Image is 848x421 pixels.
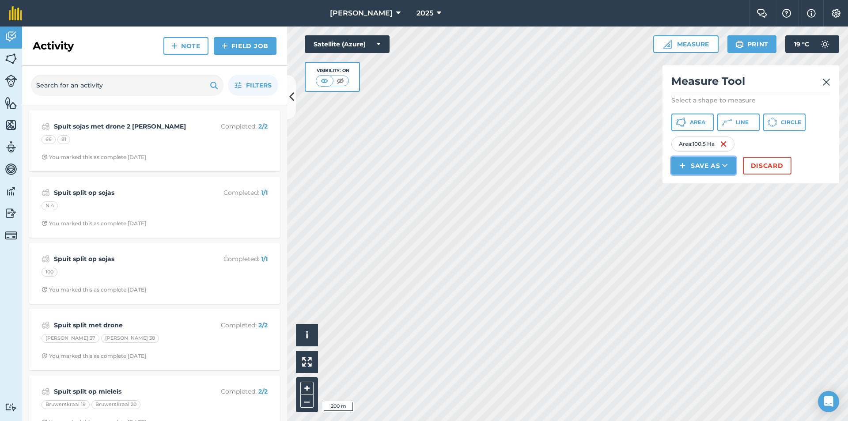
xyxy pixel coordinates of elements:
img: svg+xml;base64,PD94bWwgdmVyc2lvbj0iMS4wIiBlbmNvZGluZz0idXRmLTgiPz4KPCEtLSBHZW5lcmF0b3I6IEFkb2JlIE... [5,185,17,198]
strong: 2 / 2 [258,321,268,329]
img: svg+xml;base64,PD94bWwgdmVyc2lvbj0iMS4wIiBlbmNvZGluZz0idXRmLTgiPz4KPCEtLSBHZW5lcmF0b3I6IEFkb2JlIE... [5,30,17,43]
div: [PERSON_NAME] 38 [101,334,159,343]
button: Circle [763,114,806,131]
div: N 4 [42,201,58,210]
img: svg+xml;base64,PD94bWwgdmVyc2lvbj0iMS4wIiBlbmNvZGluZz0idXRmLTgiPz4KPCEtLSBHZW5lcmF0b3I6IEFkb2JlIE... [42,386,50,397]
button: + [300,382,314,395]
button: Satellite (Azure) [305,35,390,53]
img: svg+xml;base64,PD94bWwgdmVyc2lvbj0iMS4wIiBlbmNvZGluZz0idXRmLTgiPz4KPCEtLSBHZW5lcmF0b3I6IEFkb2JlIE... [5,207,17,220]
button: i [296,324,318,346]
a: Spuit split op sojasCompleted: 1/1100Clock with arrow pointing clockwiseYou marked this as comple... [34,248,275,299]
span: 19 ° C [794,35,809,53]
img: svg+xml;base64,PD94bWwgdmVyc2lvbj0iMS4wIiBlbmNvZGluZz0idXRmLTgiPz4KPCEtLSBHZW5lcmF0b3I6IEFkb2JlIE... [42,254,50,264]
img: svg+xml;base64,PD94bWwgdmVyc2lvbj0iMS4wIiBlbmNvZGluZz0idXRmLTgiPz4KPCEtLSBHZW5lcmF0b3I6IEFkb2JlIE... [816,35,834,53]
img: svg+xml;base64,PD94bWwgdmVyc2lvbj0iMS4wIiBlbmNvZGluZz0idXRmLTgiPz4KPCEtLSBHZW5lcmF0b3I6IEFkb2JlIE... [5,229,17,242]
img: svg+xml;base64,PHN2ZyB4bWxucz0iaHR0cDovL3d3dy53My5vcmcvMjAwMC9zdmciIHdpZHRoPSIxNCIgaGVpZ2h0PSIyNC... [171,41,178,51]
button: Measure [653,35,719,53]
div: You marked this as complete [DATE] [42,286,146,293]
span: Line [736,119,749,126]
div: Visibility: On [316,67,349,74]
button: Print [727,35,777,53]
img: svg+xml;base64,PHN2ZyB4bWxucz0iaHR0cDovL3d3dy53My5vcmcvMjAwMC9zdmciIHdpZHRoPSI1NiIgaGVpZ2h0PSI2MC... [5,96,17,110]
img: svg+xml;base64,PHN2ZyB4bWxucz0iaHR0cDovL3d3dy53My5vcmcvMjAwMC9zdmciIHdpZHRoPSIxNCIgaGVpZ2h0PSIyNC... [222,41,228,51]
img: svg+xml;base64,PHN2ZyB4bWxucz0iaHR0cDovL3d3dy53My5vcmcvMjAwMC9zdmciIHdpZHRoPSIxNCIgaGVpZ2h0PSIyNC... [679,160,685,171]
strong: Spuit split op mieleis [54,387,194,396]
p: Completed : [197,121,268,131]
img: svg+xml;base64,PD94bWwgdmVyc2lvbj0iMS4wIiBlbmNvZGluZz0idXRmLTgiPz4KPCEtLSBHZW5lcmF0b3I6IEFkb2JlIE... [5,163,17,176]
strong: 2 / 2 [258,387,268,395]
strong: 1 / 1 [261,189,268,197]
img: svg+xml;base64,PD94bWwgdmVyc2lvbj0iMS4wIiBlbmNvZGluZz0idXRmLTgiPz4KPCEtLSBHZW5lcmF0b3I6IEFkb2JlIE... [42,121,50,132]
div: You marked this as complete [DATE] [42,220,146,227]
a: Note [163,37,208,55]
span: Area [690,119,705,126]
div: Bruwerskraal 20 [91,400,140,409]
img: fieldmargin Logo [9,6,22,20]
h2: Measure Tool [671,74,830,92]
div: [PERSON_NAME] 37 [42,334,99,343]
div: 66 [42,135,56,144]
img: svg+xml;base64,PHN2ZyB4bWxucz0iaHR0cDovL3d3dy53My5vcmcvMjAwMC9zdmciIHdpZHRoPSIxOSIgaGVpZ2h0PSIyNC... [210,80,218,91]
img: svg+xml;base64,PHN2ZyB4bWxucz0iaHR0cDovL3d3dy53My5vcmcvMjAwMC9zdmciIHdpZHRoPSI1NiIgaGVpZ2h0PSI2MC... [5,118,17,132]
h2: Activity [33,39,74,53]
p: Completed : [197,320,268,330]
img: svg+xml;base64,PD94bWwgdmVyc2lvbj0iMS4wIiBlbmNvZGluZz0idXRmLTgiPz4KPCEtLSBHZW5lcmF0b3I6IEFkb2JlIE... [5,75,17,87]
img: svg+xml;base64,PHN2ZyB4bWxucz0iaHR0cDovL3d3dy53My5vcmcvMjAwMC9zdmciIHdpZHRoPSIyMiIgaGVpZ2h0PSIzMC... [822,77,830,87]
img: svg+xml;base64,PHN2ZyB4bWxucz0iaHR0cDovL3d3dy53My5vcmcvMjAwMC9zdmciIHdpZHRoPSIxOSIgaGVpZ2h0PSIyNC... [735,39,744,49]
img: Clock with arrow pointing clockwise [42,353,47,359]
strong: Spuit split op sojas [54,188,194,197]
strong: Spuit sojas met drone 2 [PERSON_NAME] [54,121,194,131]
button: Discard [743,157,791,174]
strong: Spuit split op sojas [54,254,194,264]
button: Line [717,114,760,131]
img: Two speech bubbles overlapping with the left bubble in the forefront [757,9,767,18]
p: Completed : [197,254,268,264]
img: svg+xml;base64,PD94bWwgdmVyc2lvbj0iMS4wIiBlbmNvZGluZz0idXRmLTgiPz4KPCEtLSBHZW5lcmF0b3I6IEFkb2JlIE... [5,140,17,154]
img: A cog icon [831,9,841,18]
strong: 2 / 2 [258,122,268,130]
span: i [306,330,308,341]
span: 2025 [416,8,433,19]
button: 19 °C [785,35,839,53]
a: Spuit split op sojasCompleted: 1/1N 4Clock with arrow pointing clockwiseYou marked this as comple... [34,182,275,232]
img: svg+xml;base64,PHN2ZyB4bWxucz0iaHR0cDovL3d3dy53My5vcmcvMjAwMC9zdmciIHdpZHRoPSIxNyIgaGVpZ2h0PSIxNy... [807,8,816,19]
p: Completed : [197,188,268,197]
img: Clock with arrow pointing clockwise [42,287,47,292]
img: svg+xml;base64,PHN2ZyB4bWxucz0iaHR0cDovL3d3dy53My5vcmcvMjAwMC9zdmciIHdpZHRoPSIxNiIgaGVpZ2h0PSIyNC... [720,139,727,149]
div: You marked this as complete [DATE] [42,154,146,161]
img: Four arrows, one pointing top left, one top right, one bottom right and the last bottom left [302,357,312,367]
img: svg+xml;base64,PHN2ZyB4bWxucz0iaHR0cDovL3d3dy53My5vcmcvMjAwMC9zdmciIHdpZHRoPSI1NiIgaGVpZ2h0PSI2MC... [5,52,17,65]
div: Area : 100.5 Ha [671,137,734,152]
div: Open Intercom Messenger [818,391,839,412]
button: Area [671,114,714,131]
img: Clock with arrow pointing clockwise [42,220,47,226]
img: svg+xml;base64,PD94bWwgdmVyc2lvbj0iMS4wIiBlbmNvZGluZz0idXRmLTgiPz4KPCEtLSBHZW5lcmF0b3I6IEFkb2JlIE... [42,187,50,198]
img: svg+xml;base64,PD94bWwgdmVyc2lvbj0iMS4wIiBlbmNvZGluZz0idXRmLTgiPz4KPCEtLSBHZW5lcmF0b3I6IEFkb2JlIE... [5,403,17,411]
img: Ruler icon [663,40,672,49]
div: Bruwerskraal 19 [42,400,90,409]
img: svg+xml;base64,PD94bWwgdmVyc2lvbj0iMS4wIiBlbmNvZGluZz0idXRmLTgiPz4KPCEtLSBHZW5lcmF0b3I6IEFkb2JlIE... [42,320,50,330]
strong: 1 / 1 [261,255,268,263]
a: Spuit split met droneCompleted: 2/2[PERSON_NAME] 37[PERSON_NAME] 38Clock with arrow pointing cloc... [34,315,275,365]
input: Search for an activity [31,75,223,96]
a: Spuit sojas met drone 2 [PERSON_NAME]Completed: 2/26681Clock with arrow pointing clockwiseYou mar... [34,116,275,166]
p: Completed : [197,387,268,396]
div: 81 [57,135,70,144]
button: – [300,395,314,408]
img: svg+xml;base64,PHN2ZyB4bWxucz0iaHR0cDovL3d3dy53My5vcmcvMjAwMC9zdmciIHdpZHRoPSI1MCIgaGVpZ2h0PSI0MC... [335,76,346,85]
img: A question mark icon [781,9,792,18]
img: svg+xml;base64,PHN2ZyB4bWxucz0iaHR0cDovL3d3dy53My5vcmcvMjAwMC9zdmciIHdpZHRoPSI1MCIgaGVpZ2h0PSI0MC... [319,76,330,85]
div: 100 [42,268,57,277]
span: Circle [781,119,801,126]
button: Filters [228,75,278,96]
img: Clock with arrow pointing clockwise [42,154,47,160]
a: Field Job [214,37,276,55]
span: [PERSON_NAME] [330,8,393,19]
div: You marked this as complete [DATE] [42,353,146,360]
p: Select a shape to measure [671,96,830,105]
button: Save as [671,157,736,174]
strong: Spuit split met drone [54,320,194,330]
span: Filters [246,80,272,90]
